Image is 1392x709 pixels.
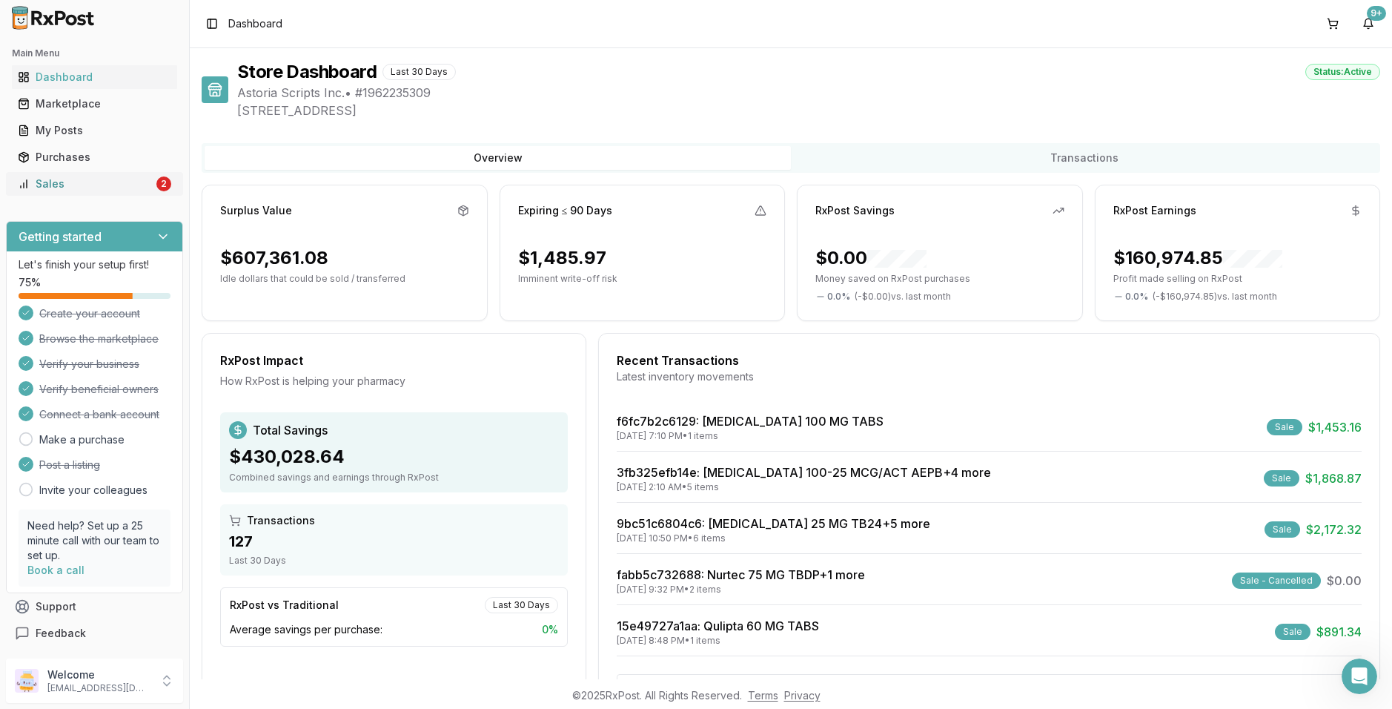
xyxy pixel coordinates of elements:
[784,689,821,702] a: Privacy
[230,622,382,637] span: Average savings per purchase:
[229,531,559,552] div: 127
[47,682,150,694] p: [EMAIL_ADDRESS][DOMAIN_NAME]
[39,382,159,397] span: Verify beneficial owners
[1275,624,1310,640] div: Sale
[617,516,930,531] a: 9bc51c6804c6: [MEDICAL_DATA] 25 MG TB24+5 more
[220,352,568,369] div: RxPost Impact
[220,246,328,270] div: $607,361.08
[617,465,991,480] a: 3fb325efb14e: [MEDICAL_DATA] 100-25 MCG/ACT AEPB+4 more
[1306,521,1362,538] span: $2,172.32
[39,357,139,372] span: Verify your business
[1113,203,1196,218] div: RxPost Earnings
[156,177,171,191] div: 2
[518,273,767,285] p: Imminent write-off risk
[27,564,84,576] a: Book a call
[228,16,282,31] nav: breadcrumb
[12,171,177,197] a: Sales2
[228,16,282,31] span: Dashboard
[18,177,153,191] div: Sales
[205,146,791,170] button: Overview
[1367,6,1386,21] div: 9+
[19,228,102,245] h3: Getting started
[748,689,778,702] a: Terms
[6,92,183,116] button: Marketplace
[220,374,568,389] div: How RxPost is helping your pharmacy
[247,513,315,528] span: Transactions
[617,532,930,544] div: [DATE] 10:50 PM • 6 items
[617,369,1362,384] div: Latest inventory movements
[237,84,1380,102] span: Astoria Scripts Inc. • # 1962235309
[36,626,86,641] span: Feedback
[15,669,39,693] img: User avatar
[815,273,1064,285] p: Money saved on RxPost purchases
[253,421,328,439] span: Total Savings
[542,622,558,637] span: 0 %
[39,306,140,321] span: Create your account
[6,593,183,620] button: Support
[220,203,292,218] div: Surplus Value
[12,47,177,59] h2: Main Menu
[485,597,558,613] div: Last 30 Days
[1125,291,1148,303] span: 0.0 %
[18,150,171,165] div: Purchases
[518,246,606,270] div: $1,485.97
[1113,273,1362,285] p: Profit made selling on RxPost
[1267,419,1302,435] div: Sale
[1113,246,1282,270] div: $160,974.85
[827,291,850,303] span: 0.0 %
[39,332,159,346] span: Browse the marketplace
[382,64,456,80] div: Last 30 Days
[6,6,101,30] img: RxPost Logo
[47,667,150,682] p: Welcome
[1342,659,1377,694] iframe: Intercom live chat
[617,414,884,429] a: f6fc7b2c6129: [MEDICAL_DATA] 100 MG TABS
[6,172,183,196] button: Sales2
[617,584,865,596] div: [DATE] 9:32 PM • 2 items
[6,145,183,169] button: Purchases
[815,246,927,270] div: $0.00
[617,567,865,582] a: fabb5c732688: Nurtec 75 MG TBDP+1 more
[18,70,171,85] div: Dashboard
[39,432,125,447] a: Make a purchase
[19,257,170,272] p: Let's finish your setup first!
[617,352,1362,369] div: Recent Transactions
[1305,469,1362,487] span: $1,868.87
[220,273,469,285] p: Idle dollars that could be sold / transferred
[518,203,613,218] div: Expiring ≤ 90 Days
[229,555,559,567] div: Last 30 Days
[6,620,183,647] button: Feedback
[1356,12,1380,36] button: 9+
[12,117,177,144] a: My Posts
[1316,623,1362,641] span: $891.34
[229,445,559,469] div: $430,028.64
[1265,521,1300,538] div: Sale
[1327,572,1362,590] span: $0.00
[230,598,339,613] div: RxPost vs Traditional
[815,203,895,218] div: RxPost Savings
[229,472,559,484] div: Combined savings and earnings through RxPost
[617,430,884,442] div: [DATE] 7:10 PM • 1 items
[18,123,171,138] div: My Posts
[1153,291,1277,303] span: ( - $160,974.85 ) vs. last month
[12,64,177,90] a: Dashboard
[617,619,819,633] a: 15e49727a1aa: Qulipta 60 MG TABS
[39,458,100,472] span: Post a listing
[617,481,991,493] div: [DATE] 2:10 AM • 5 items
[19,275,41,290] span: 75 %
[39,483,148,498] a: Invite your colleagues
[12,144,177,171] a: Purchases
[237,60,377,84] h1: Store Dashboard
[791,146,1377,170] button: Transactions
[1232,573,1321,589] div: Sale - Cancelled
[12,90,177,117] a: Marketplace
[1305,64,1380,80] div: Status: Active
[39,407,159,422] span: Connect a bank account
[1308,418,1362,436] span: $1,453.16
[18,96,171,111] div: Marketplace
[1264,470,1299,487] div: Sale
[27,518,162,563] p: Need help? Set up a 25 minute call with our team to set up.
[6,65,183,89] button: Dashboard
[855,291,951,303] span: ( - $0.00 ) vs. last month
[617,635,819,647] div: [DATE] 8:48 PM • 1 items
[237,102,1380,119] span: [STREET_ADDRESS]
